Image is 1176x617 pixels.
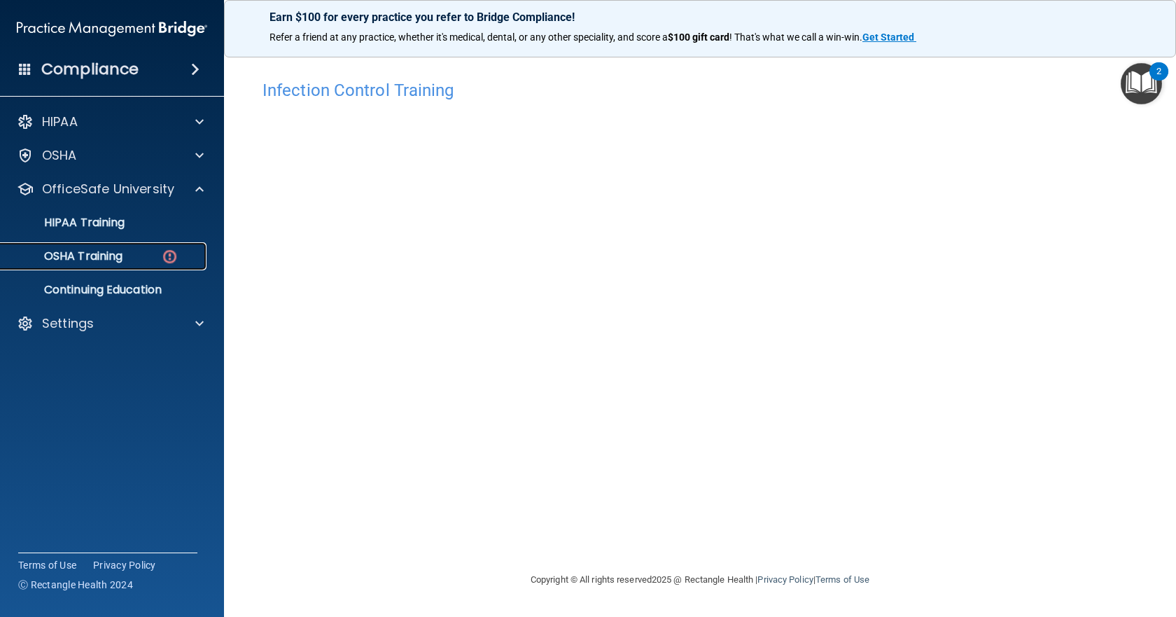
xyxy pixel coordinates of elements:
[42,181,174,197] p: OfficeSafe University
[262,81,1137,99] h4: Infection Control Training
[18,558,76,572] a: Terms of Use
[757,574,813,585] a: Privacy Policy
[17,113,204,130] a: HIPAA
[668,32,729,43] strong: $100 gift card
[17,15,207,43] img: PMB logo
[9,283,200,297] p: Continuing Education
[444,557,955,602] div: Copyright © All rights reserved 2025 @ Rectangle Health | |
[1121,63,1162,104] button: Open Resource Center, 2 new notifications
[815,574,869,585] a: Terms of Use
[42,147,77,164] p: OSHA
[9,216,125,230] p: HIPAA Training
[17,315,204,332] a: Settings
[262,107,962,538] iframe: infection-control-training
[9,249,122,263] p: OSHA Training
[18,578,133,592] span: Ⓒ Rectangle Health 2024
[17,147,204,164] a: OSHA
[17,181,204,197] a: OfficeSafe University
[862,32,914,43] strong: Get Started
[93,558,156,572] a: Privacy Policy
[862,32,916,43] a: Get Started
[42,315,94,332] p: Settings
[1156,71,1161,90] div: 2
[42,113,78,130] p: HIPAA
[269,11,1130,24] p: Earn $100 for every practice you refer to Bridge Compliance!
[41,60,139,79] h4: Compliance
[269,32,668,43] span: Refer a friend at any practice, whether it's medical, dental, or any other speciality, and score a
[161,248,178,265] img: danger-circle.6113f641.png
[729,32,862,43] span: ! That's what we call a win-win.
